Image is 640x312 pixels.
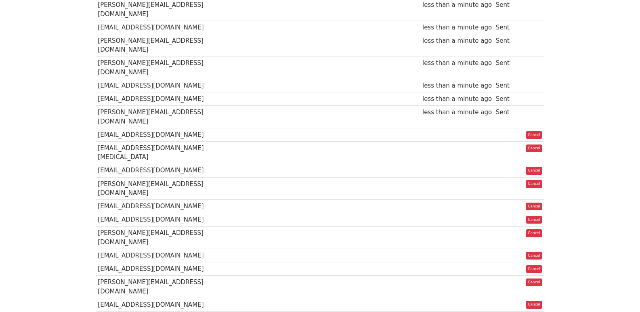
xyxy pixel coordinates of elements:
a: Cancel [526,278,542,287]
td: Sent [494,21,520,34]
a: Cancel [526,229,542,237]
td: [EMAIL_ADDRESS][DOMAIN_NAME] [96,298,222,311]
td: [PERSON_NAME][EMAIL_ADDRESS][DOMAIN_NAME] [96,177,222,200]
a: Cancel [526,144,542,153]
a: Cancel [526,265,542,273]
td: [PERSON_NAME][EMAIL_ADDRESS][DOMAIN_NAME] [96,106,222,128]
div: less than a minute ago [422,59,492,68]
iframe: Chat Widget [600,273,640,312]
a: Cancel [526,167,542,175]
td: [EMAIL_ADDRESS][DOMAIN_NAME] [96,128,222,141]
td: Sent [494,34,520,57]
a: Cancel [526,180,542,188]
td: [EMAIL_ADDRESS][DOMAIN_NAME][MEDICAL_DATA] [96,142,222,164]
td: [PERSON_NAME][EMAIL_ADDRESS][DOMAIN_NAME] [96,34,222,57]
td: [EMAIL_ADDRESS][DOMAIN_NAME] [96,262,222,276]
td: Sent [494,106,520,128]
td: Sent [494,92,520,106]
td: [EMAIL_ADDRESS][DOMAIN_NAME] [96,249,222,262]
div: less than a minute ago [422,23,492,32]
td: [EMAIL_ADDRESS][DOMAIN_NAME] [96,79,222,92]
td: [PERSON_NAME][EMAIL_ADDRESS][DOMAIN_NAME] [96,226,222,249]
div: less than a minute ago [422,81,492,90]
td: [PERSON_NAME][EMAIL_ADDRESS][DOMAIN_NAME] [96,276,222,298]
a: Cancel [526,216,542,224]
td: [EMAIL_ADDRESS][DOMAIN_NAME] [96,92,222,106]
a: Cancel [526,203,542,211]
div: less than a minute ago [422,94,492,104]
a: Cancel [526,301,542,309]
td: [EMAIL_ADDRESS][DOMAIN_NAME] [96,21,222,34]
td: [EMAIL_ADDRESS][DOMAIN_NAME] [96,164,222,177]
td: Sent [494,79,520,92]
div: less than a minute ago [422,0,492,10]
td: Sent [494,57,520,79]
a: Cancel [526,131,542,139]
td: [EMAIL_ADDRESS][DOMAIN_NAME] [96,200,222,213]
div: less than a minute ago [422,108,492,117]
div: less than a minute ago [422,36,492,46]
td: [PERSON_NAME][EMAIL_ADDRESS][DOMAIN_NAME] [96,57,222,79]
a: Cancel [526,252,542,260]
td: [EMAIL_ADDRESS][DOMAIN_NAME] [96,213,222,226]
